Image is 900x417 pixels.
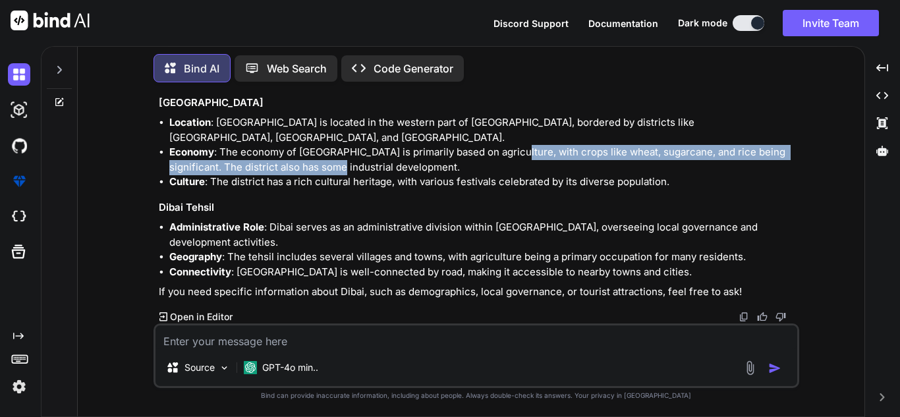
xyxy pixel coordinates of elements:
[588,16,658,30] button: Documentation
[159,285,797,300] p: If you need specific information about Dibai, such as demographics, local governance, or tourist ...
[169,145,797,175] li: : The economy of [GEOGRAPHIC_DATA] is primarily based on agriculture, with crops like wheat, suga...
[493,16,569,30] button: Discord Support
[170,310,233,323] p: Open in Editor
[775,312,786,322] img: dislike
[184,361,215,374] p: Source
[169,116,211,128] strong: Location
[154,391,799,401] p: Bind can provide inaccurate information, including about people. Always double-check its answers....
[169,146,214,158] strong: Economy
[743,360,758,375] img: attachment
[219,362,230,374] img: Pick Models
[374,61,453,76] p: Code Generator
[169,220,797,250] li: : Dibai serves as an administrative division within [GEOGRAPHIC_DATA], overseeing local governanc...
[169,221,264,233] strong: Administrative Role
[8,63,30,86] img: darkChat
[244,361,257,374] img: GPT-4o mini
[8,134,30,157] img: githubDark
[757,312,768,322] img: like
[739,312,749,322] img: copy
[8,375,30,398] img: settings
[8,99,30,121] img: darkAi-studio
[169,250,222,263] strong: Geography
[169,175,205,188] strong: Culture
[159,200,797,215] h3: Dibai Tehsil
[588,18,658,29] span: Documentation
[768,362,781,375] img: icon
[169,175,797,190] li: : The district has a rich cultural heritage, with various festivals celebrated by its diverse pop...
[169,250,797,265] li: : The tehsil includes several villages and towns, with agriculture being a primary occupation for...
[783,10,879,36] button: Invite Team
[184,61,219,76] p: Bind AI
[8,206,30,228] img: cloudideIcon
[678,16,727,30] span: Dark mode
[8,170,30,192] img: premium
[267,61,327,76] p: Web Search
[169,265,797,280] li: : [GEOGRAPHIC_DATA] is well-connected by road, making it accessible to nearby towns and cities.
[169,265,231,278] strong: Connectivity
[169,115,797,145] li: : [GEOGRAPHIC_DATA] is located in the western part of [GEOGRAPHIC_DATA], bordered by districts li...
[262,361,318,374] p: GPT-4o min..
[11,11,90,30] img: Bind AI
[493,18,569,29] span: Discord Support
[159,96,797,111] h3: [GEOGRAPHIC_DATA]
